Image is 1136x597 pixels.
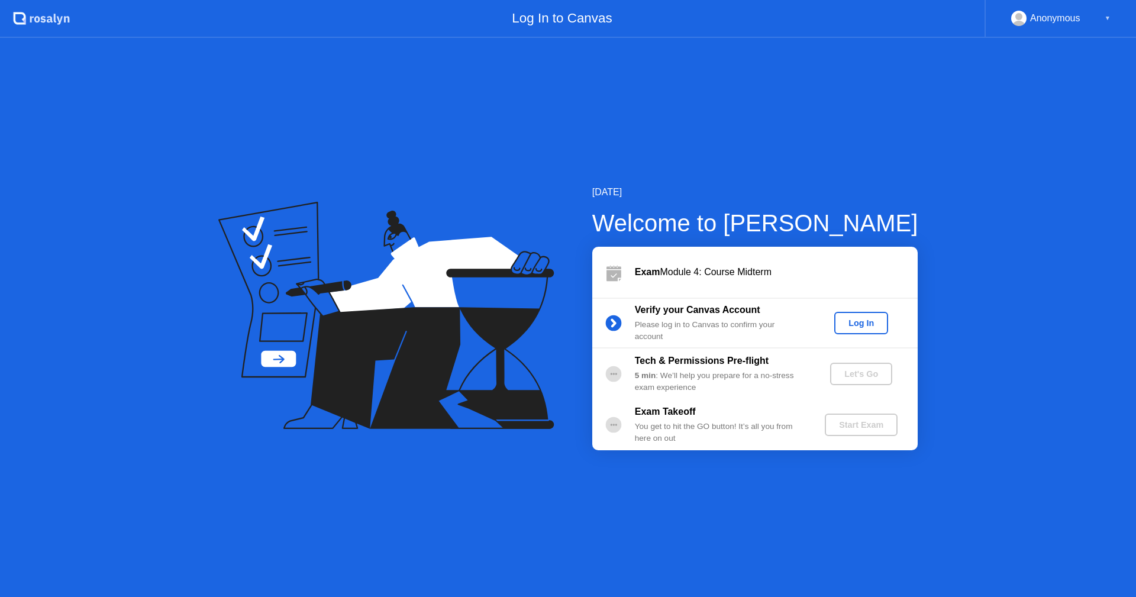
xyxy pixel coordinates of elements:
[835,369,887,379] div: Let's Go
[592,205,918,241] div: Welcome to [PERSON_NAME]
[635,305,760,315] b: Verify your Canvas Account
[635,267,660,277] b: Exam
[839,318,883,328] div: Log In
[592,185,918,199] div: [DATE]
[834,312,888,334] button: Log In
[635,370,805,394] div: : We’ll help you prepare for a no-stress exam experience
[1105,11,1111,26] div: ▼
[635,265,918,279] div: Module 4: Course Midterm
[825,414,898,436] button: Start Exam
[1030,11,1080,26] div: Anonymous
[830,420,893,430] div: Start Exam
[635,356,769,366] b: Tech & Permissions Pre-flight
[635,319,805,343] div: Please log in to Canvas to confirm your account
[635,371,656,380] b: 5 min
[635,421,805,445] div: You get to hit the GO button! It’s all you from here on out
[830,363,892,385] button: Let's Go
[635,406,696,417] b: Exam Takeoff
